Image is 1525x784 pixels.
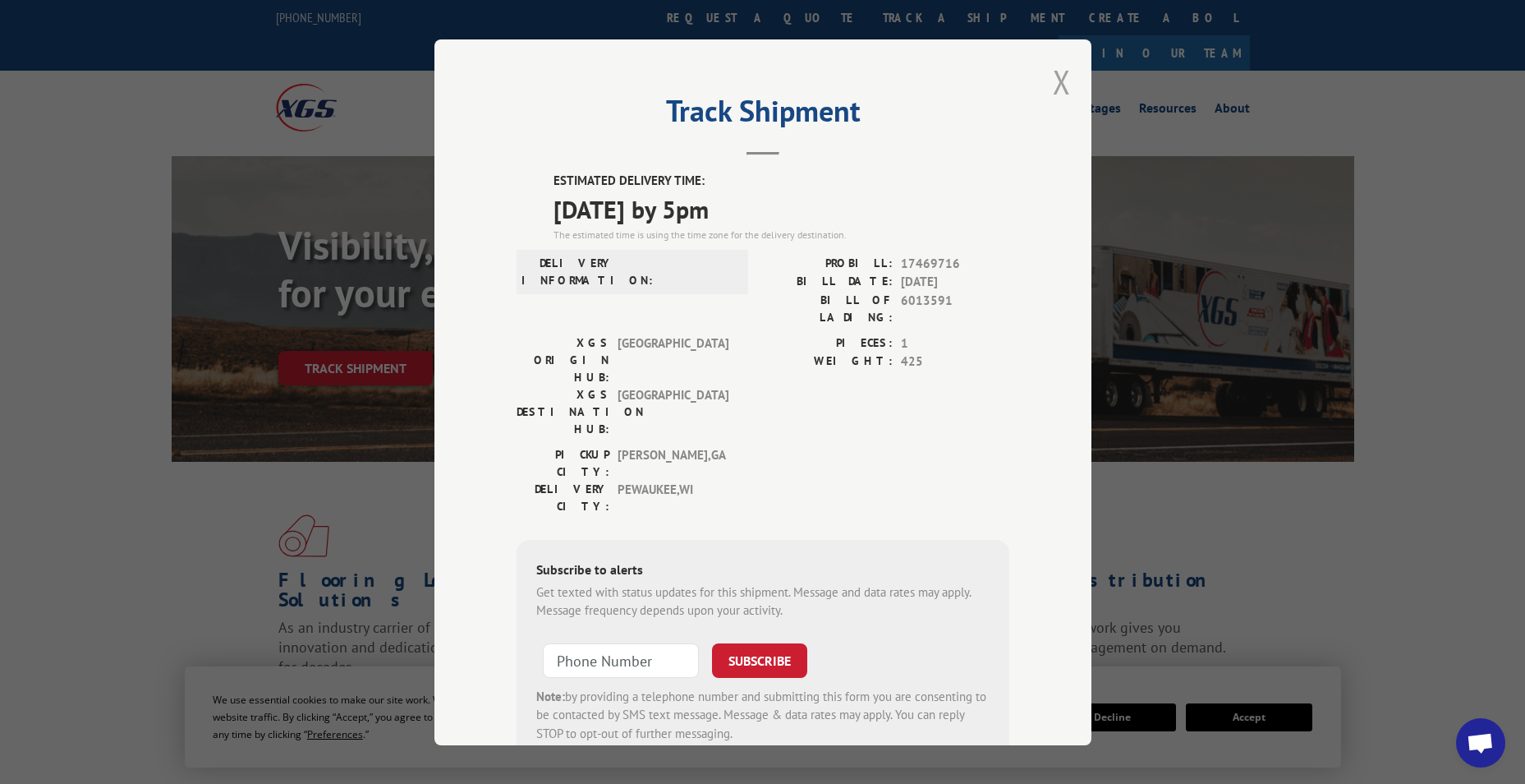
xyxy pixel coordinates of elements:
span: [GEOGRAPHIC_DATA] [618,385,728,437]
span: [DATE] by 5pm [554,190,1009,227]
span: 6013591 [901,291,1009,325]
div: by providing a telephone number and submitting this form you are consenting to be contacted by SM... [536,687,990,743]
span: 425 [901,353,1009,371]
label: BILL OF LADING: [763,291,893,325]
span: 1 [901,334,1009,353]
label: XGS ORIGIN HUB: [517,334,609,385]
span: [DATE] [901,273,1009,292]
label: BILL DATE: [763,273,893,292]
input: Phone Number [543,643,699,677]
h2: Track Shipment [517,99,1009,131]
label: XGS DESTINATION HUB: [517,385,609,437]
label: WEIGHT: [763,353,893,371]
label: DELIVERY CITY: [517,480,609,514]
div: Subscribe to alerts [536,559,990,583]
span: [GEOGRAPHIC_DATA] [618,334,728,385]
label: PICKUP CITY: [517,445,609,480]
label: ESTIMATED DELIVERY TIME: [554,172,1009,191]
label: DELIVERY INFORMATION: [521,254,614,288]
div: Get texted with status updates for this shipment. Message and data rates may apply. Message frequ... [536,583,990,620]
span: 17469716 [901,254,1009,273]
div: The estimated time is using the time zone for the delivery destination. [554,227,1009,242]
a: Open chat [1456,718,1505,768]
span: [PERSON_NAME] , GA [618,445,728,480]
label: PIECES: [763,334,893,353]
label: PROBILL: [763,254,893,273]
span: PEWAUKEE , WI [618,480,728,514]
strong: Note: [536,688,565,703]
button: SUBSCRIBE [712,643,807,677]
button: Close modal [1053,60,1071,104]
